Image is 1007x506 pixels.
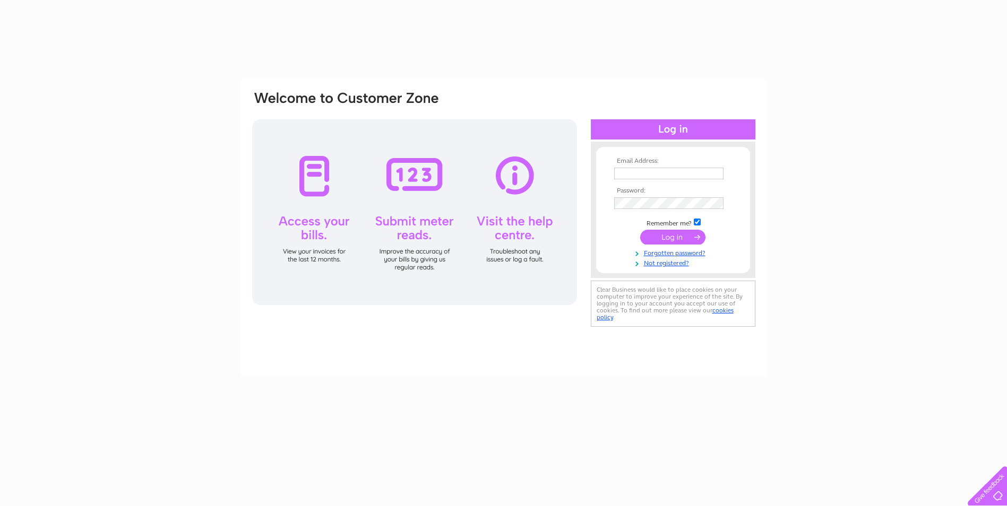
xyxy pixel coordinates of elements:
[640,230,705,245] input: Submit
[591,281,755,327] div: Clear Business would like to place cookies on your computer to improve your experience of the sit...
[612,187,735,195] th: Password:
[612,217,735,228] td: Remember me?
[597,307,734,321] a: cookies policy
[614,257,735,267] a: Not registered?
[612,158,735,165] th: Email Address:
[614,247,735,257] a: Forgotten password?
